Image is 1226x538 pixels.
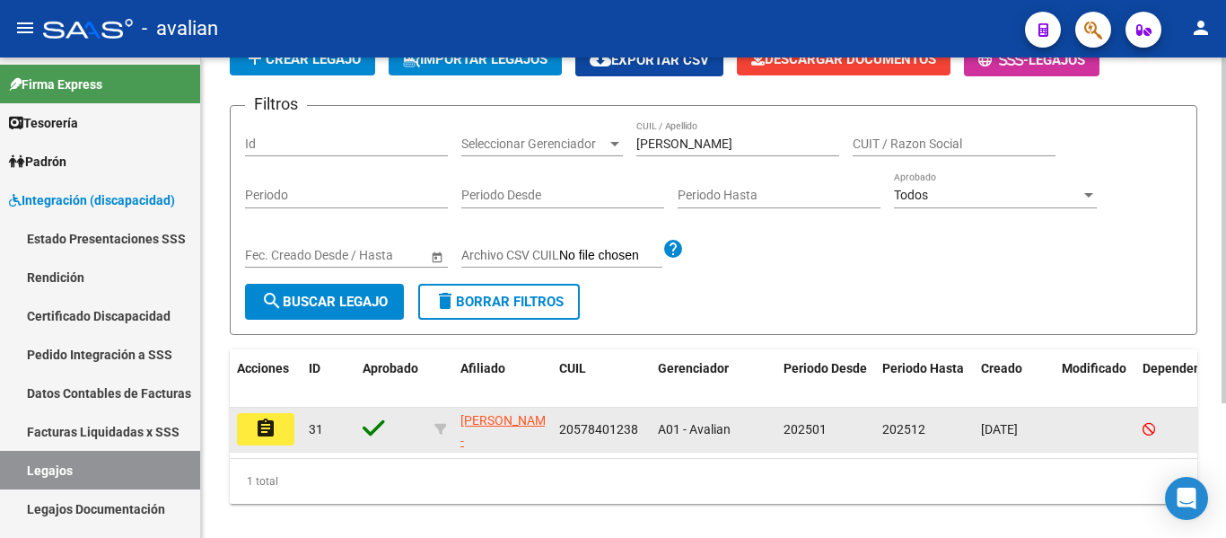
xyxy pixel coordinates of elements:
[894,188,928,202] span: Todos
[237,361,289,375] span: Acciones
[309,361,320,375] span: ID
[460,413,556,448] span: [PERSON_NAME] -
[427,247,446,266] button: Open calendar
[453,349,552,409] datatable-header-cell: Afiliado
[261,294,388,310] span: Buscar Legajo
[737,43,950,75] button: Descargar Documentos
[1143,361,1218,375] span: Dependencia
[1055,349,1135,409] datatable-header-cell: Modificado
[651,349,776,409] datatable-header-cell: Gerenciador
[875,349,974,409] datatable-header-cell: Periodo Hasta
[1029,52,1085,68] span: Legajos
[658,422,731,437] span: A01 - Avalian
[461,248,559,262] span: Archivo CSV CUIL
[784,422,827,437] span: 202501
[142,9,218,49] span: - avalian
[751,51,936,67] span: Descargar Documentos
[974,349,1055,409] datatable-header-cell: Creado
[230,349,302,409] datatable-header-cell: Acciones
[882,361,964,375] span: Periodo Hasta
[658,361,729,375] span: Gerenciador
[461,137,607,152] span: Seleccionar Gerenciador
[14,17,36,39] mat-icon: menu
[9,113,78,133] span: Tesorería
[575,43,723,76] button: Exportar CSV
[552,349,651,409] datatable-header-cell: CUIL
[245,284,404,320] button: Buscar Legajo
[662,238,684,260] mat-icon: help
[245,92,307,117] h3: Filtros
[981,422,1018,437] span: [DATE]
[590,49,611,70] mat-icon: cloud_download
[434,294,564,310] span: Borrar Filtros
[559,422,638,437] span: 20578401238
[776,349,875,409] datatable-header-cell: Periodo Desde
[363,361,418,375] span: Aprobado
[309,422,323,437] span: 31
[244,48,266,69] mat-icon: add
[230,459,1197,504] div: 1 total
[460,361,505,375] span: Afiliado
[9,190,175,210] span: Integración (discapacidad)
[302,349,355,409] datatable-header-cell: ID
[9,152,66,172] span: Padrón
[964,43,1099,76] button: -Legajos
[418,284,580,320] button: Borrar Filtros
[316,248,404,263] input: End date
[559,361,586,375] span: CUIL
[434,290,456,312] mat-icon: delete
[245,248,301,263] input: Start date
[559,248,662,264] input: Archivo CSV CUIL
[9,75,102,94] span: Firma Express
[244,51,361,67] span: Crear Legajo
[1165,477,1208,520] div: Open Intercom Messenger
[403,51,547,67] span: IMPORTAR LEGAJOS
[1190,17,1212,39] mat-icon: person
[882,422,925,437] span: 202512
[978,52,1029,68] span: -
[230,43,375,75] button: Crear Legajo
[1062,361,1126,375] span: Modificado
[355,349,427,409] datatable-header-cell: Aprobado
[590,52,709,68] span: Exportar CSV
[255,418,276,439] mat-icon: assignment
[389,43,562,75] button: IMPORTAR LEGAJOS
[981,361,1022,375] span: Creado
[261,290,283,312] mat-icon: search
[784,361,867,375] span: Periodo Desde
